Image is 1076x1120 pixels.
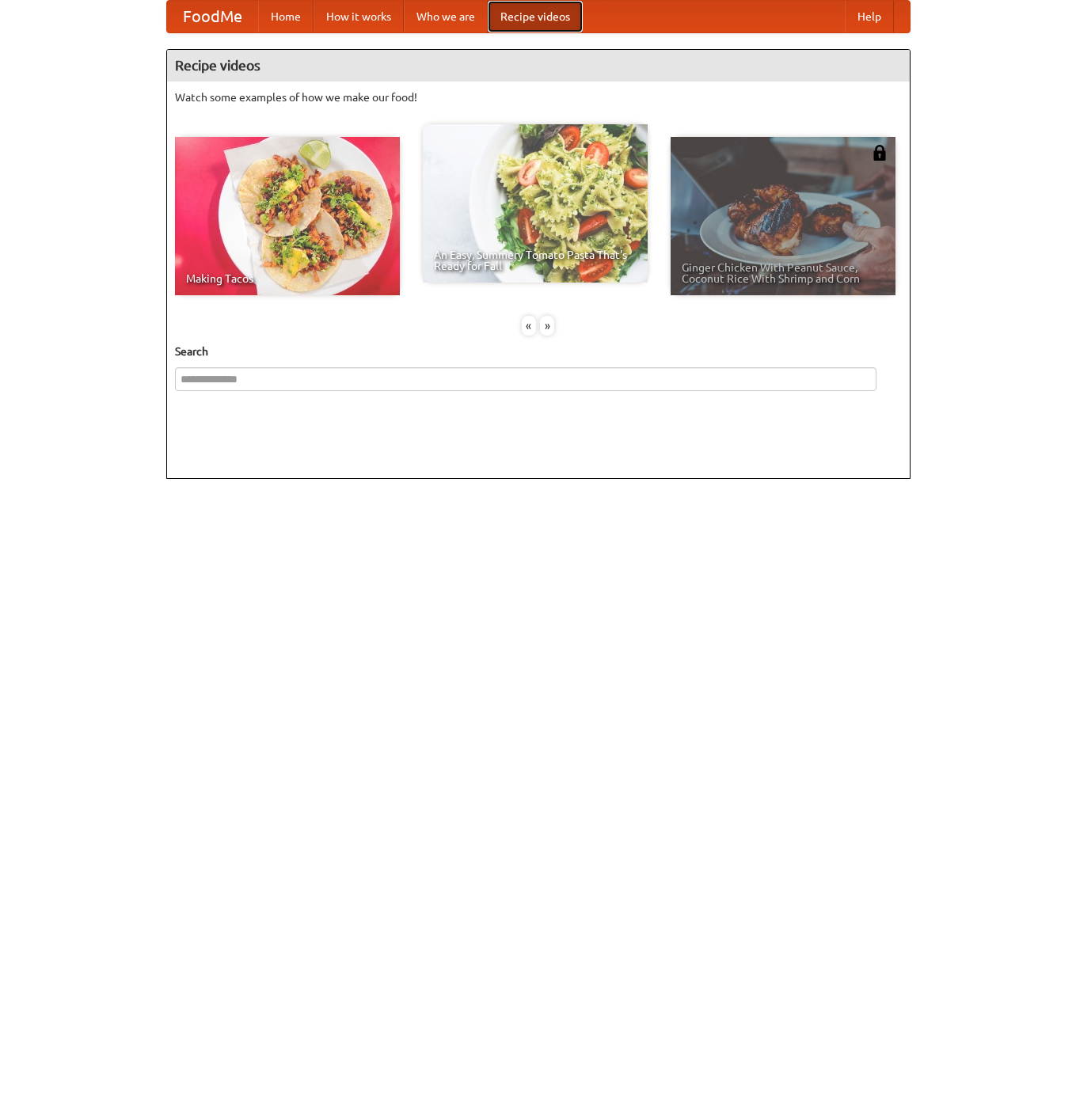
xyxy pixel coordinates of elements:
span: Making Tacos [186,273,389,284]
a: Help [845,1,894,32]
h5: Search [175,344,902,359]
div: « [522,316,536,336]
a: How it works [314,1,404,32]
a: An Easy, Summery Tomato Pasta That's Ready for Fall [423,124,648,283]
a: Who we are [404,1,488,32]
a: Recipe videos [488,1,583,32]
div: » [540,316,554,336]
h4: Recipe videos [167,50,910,82]
p: Watch some examples of how we make our food! [175,89,902,105]
a: FoodMe [167,1,258,32]
a: Making Tacos [175,137,400,295]
img: 483408.png [872,145,888,161]
span: An Easy, Summery Tomato Pasta That's Ready for Fall [434,249,637,271]
a: Home [258,1,314,32]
